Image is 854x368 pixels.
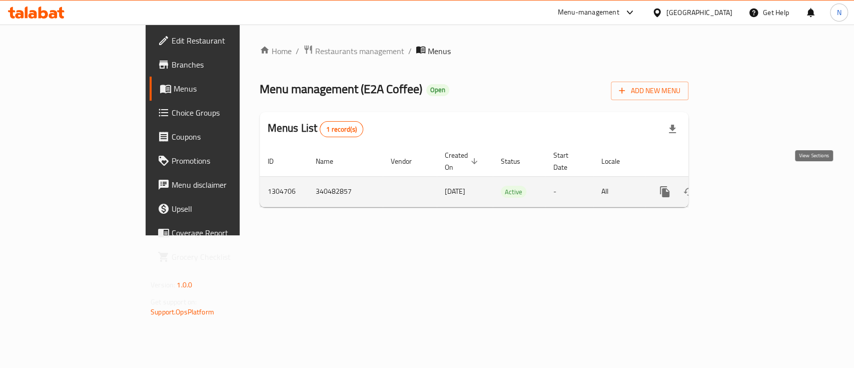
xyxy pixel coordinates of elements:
a: Upsell [150,197,288,221]
span: ID [268,155,287,167]
div: [GEOGRAPHIC_DATA] [666,7,732,18]
span: 1 record(s) [320,125,363,134]
span: N [836,7,841,18]
h2: Menus List [268,121,363,137]
a: Grocery Checklist [150,245,288,269]
a: Choice Groups [150,101,288,125]
a: Menus [150,77,288,101]
div: Total records count [320,121,363,137]
span: 1.0.0 [177,278,192,291]
li: / [296,45,299,57]
span: Menu disclaimer [172,179,280,191]
span: Branches [172,59,280,71]
div: Export file [660,117,684,141]
div: Open [426,84,449,96]
span: Status [501,155,533,167]
a: Menu disclaimer [150,173,288,197]
span: Start Date [553,149,581,173]
span: [DATE] [445,185,465,198]
span: Created On [445,149,481,173]
span: Edit Restaurant [172,35,280,47]
button: Change Status [677,180,701,204]
span: Get support on: [151,295,197,308]
span: Name [316,155,346,167]
a: Support.OpsPlatform [151,305,214,318]
a: Promotions [150,149,288,173]
span: Coupons [172,131,280,143]
button: Add New Menu [611,82,688,100]
nav: breadcrumb [260,45,688,58]
span: Open [426,86,449,94]
span: Grocery Checklist [172,251,280,263]
li: / [408,45,412,57]
a: Coverage Report [150,221,288,245]
th: Actions [645,146,757,177]
span: Promotions [172,155,280,167]
td: - [545,176,593,207]
span: Menus [174,83,280,95]
span: Menu management ( E2A Coffee ) [260,78,422,100]
span: Vendor [391,155,425,167]
button: more [653,180,677,204]
span: Version: [151,278,175,291]
a: Restaurants management [303,45,404,58]
span: Menus [428,45,451,57]
span: Restaurants management [315,45,404,57]
span: Locale [601,155,633,167]
a: Branches [150,53,288,77]
td: 340482857 [308,176,383,207]
span: Coverage Report [172,227,280,239]
span: Active [501,186,526,198]
table: enhanced table [260,146,757,207]
span: Upsell [172,203,280,215]
a: Coupons [150,125,288,149]
td: All [593,176,645,207]
span: Choice Groups [172,107,280,119]
div: Menu-management [558,7,619,19]
a: Edit Restaurant [150,29,288,53]
span: Add New Menu [619,85,680,97]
